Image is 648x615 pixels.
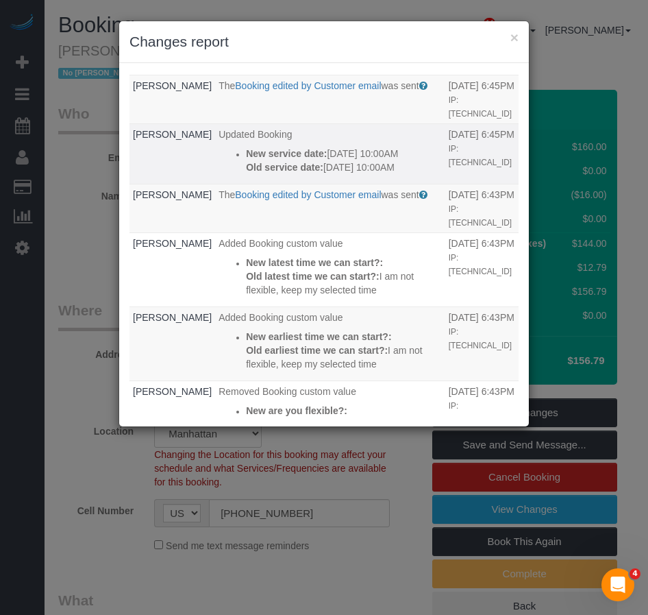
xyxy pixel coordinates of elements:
small: IP: [TECHNICAL_ID] [449,401,512,424]
strong: New earliest time we can start?: [246,331,391,342]
span: Added Booking custom value [219,312,342,323]
sui-modal: Changes report [119,21,529,426]
td: When [445,75,519,123]
td: Who [129,232,215,306]
span: 4 [630,568,640,579]
td: What [215,381,445,455]
strong: New latest time we can start?: [246,257,383,268]
button: × [510,30,519,45]
strong: Old latest time we can start?: [246,271,379,282]
td: What [215,306,445,381]
td: When [445,123,519,184]
a: [PERSON_NAME] [133,238,212,249]
td: When [445,232,519,306]
small: IP: [TECHNICAL_ID] [449,253,512,276]
span: Added Booking custom value [219,238,342,249]
td: What [215,75,445,123]
a: Booking edited by Customer email [235,189,381,200]
h3: Changes report [129,32,519,52]
td: Who [129,75,215,123]
td: Who [129,184,215,232]
td: When [445,306,519,381]
a: [PERSON_NAME] [133,80,212,91]
a: [PERSON_NAME] [133,312,212,323]
td: Who [129,381,215,455]
span: was sent [382,189,419,200]
td: When [445,381,519,455]
span: was sent [382,80,419,91]
small: IP: [TECHNICAL_ID] [449,327,512,350]
small: IP: [TECHNICAL_ID] [449,204,512,228]
td: When [445,184,519,232]
td: What [215,123,445,184]
strong: New service date: [246,148,327,159]
span: The [219,189,235,200]
td: What [215,232,445,306]
a: [PERSON_NAME] [133,386,212,397]
td: Who [129,306,215,381]
strong: Old service date: [246,162,323,173]
span: The [219,80,235,91]
p: I am not flexible, keep my selected time [246,269,442,297]
p: [DATE] 10:00AM [246,160,442,174]
span: Updated Booking [219,129,292,140]
p: [DATE] 10:00AM [246,147,442,160]
td: Who [129,123,215,184]
p: I am not flexible, keep my selected time [246,343,442,371]
small: IP: [TECHNICAL_ID] [449,95,512,119]
iframe: Intercom live chat [601,568,634,601]
a: [PERSON_NAME] [133,189,212,200]
span: Removed Booking custom value [219,386,356,397]
a: [PERSON_NAME] [133,129,212,140]
td: What [215,184,445,232]
strong: New are you flexible?: [246,405,347,416]
small: IP: [TECHNICAL_ID] [449,144,512,167]
strong: Old earliest time we can start?: [246,345,388,356]
a: Booking edited by Customer email [235,80,381,91]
